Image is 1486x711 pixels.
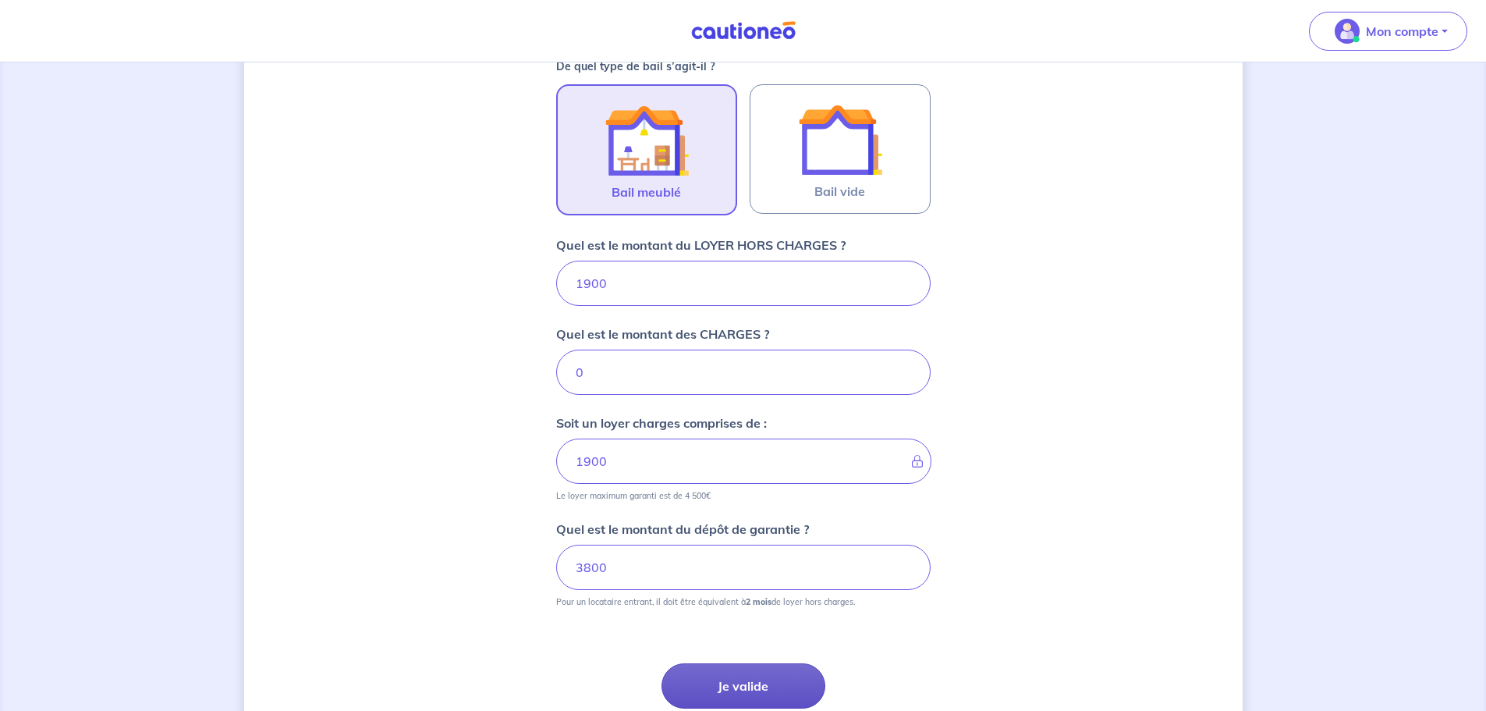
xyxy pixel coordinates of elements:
p: Pour un locataire entrant, il doit être équivalent à de loyer hors charges. [556,596,855,607]
p: Le loyer maximum garanti est de 4 500€ [556,490,711,501]
span: Bail vide [814,182,865,201]
strong: 2 mois [746,596,771,607]
p: De quel type de bail s’agit-il ? [556,61,931,72]
button: illu_account_valid_menu.svgMon compte [1309,12,1467,51]
p: Quel est le montant des CHARGES ? [556,325,769,343]
span: Bail meublé [612,183,681,201]
input: 80 € [556,350,931,395]
input: 750€ [556,545,931,590]
input: 750€ [556,261,931,306]
img: Cautioneo [685,21,802,41]
img: illu_empty_lease.svg [798,98,882,182]
input: - € [556,439,931,484]
p: Quel est le montant du dépôt de garantie ? [556,520,809,539]
p: Soit un loyer charges comprises de : [556,414,767,432]
img: illu_account_valid_menu.svg [1335,19,1360,44]
p: Quel est le montant du LOYER HORS CHARGES ? [556,236,846,254]
img: illu_furnished_lease.svg [605,98,689,183]
p: Mon compte [1366,22,1438,41]
button: Je valide [661,663,825,709]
